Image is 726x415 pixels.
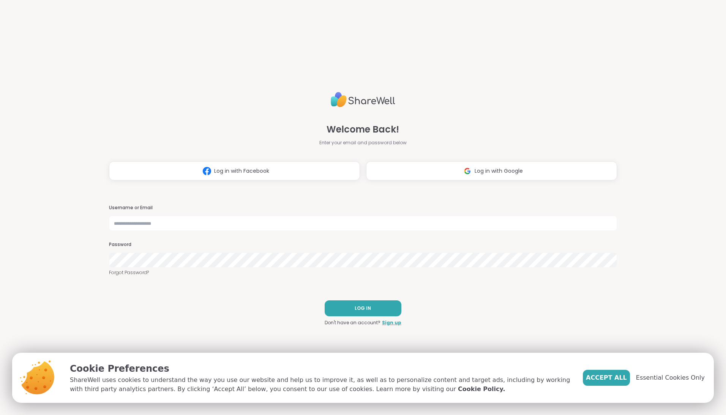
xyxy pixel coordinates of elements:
[382,319,401,326] a: Sign up
[327,123,399,136] span: Welcome Back!
[460,164,475,178] img: ShareWell Logomark
[109,205,617,211] h3: Username or Email
[214,167,269,175] span: Log in with Facebook
[70,376,571,394] p: ShareWell uses cookies to understand the way you use our website and help us to improve it, as we...
[200,164,214,178] img: ShareWell Logomark
[325,300,401,316] button: LOG IN
[325,319,380,326] span: Don't have an account?
[636,373,705,382] span: Essential Cookies Only
[583,370,630,386] button: Accept All
[475,167,523,175] span: Log in with Google
[366,161,617,180] button: Log in with Google
[109,161,360,180] button: Log in with Facebook
[109,241,617,248] h3: Password
[331,89,395,110] img: ShareWell Logo
[355,305,371,312] span: LOG IN
[586,373,627,382] span: Accept All
[109,269,617,276] a: Forgot Password?
[70,362,571,376] p: Cookie Preferences
[319,139,407,146] span: Enter your email and password below
[458,385,505,394] a: Cookie Policy.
